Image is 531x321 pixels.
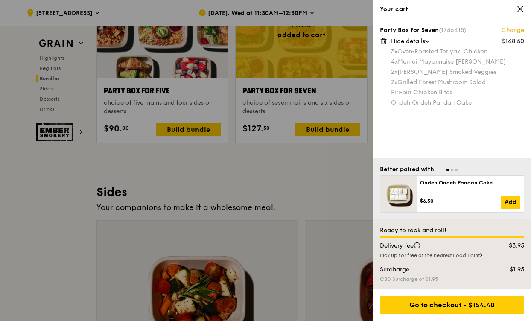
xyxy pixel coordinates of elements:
div: Your cart [380,5,524,14]
span: Go to slide 2 [451,169,453,171]
div: $3.95 [491,242,530,250]
div: CBD Surcharge of $1.95 [380,276,524,283]
div: Piri‑piri Chicken Bites [391,88,524,97]
span: 2x [391,79,397,86]
div: Ondeh Ondeh Pandan Cake [391,99,524,107]
a: Change [501,26,524,35]
span: Go to slide 3 [455,169,458,171]
span: 3x [391,48,397,55]
div: $148.50 [502,37,524,46]
div: Mentai Mayonnaise [PERSON_NAME] [391,58,524,66]
a: Add [501,196,520,209]
span: 2x [391,68,397,76]
div: Ondeh Ondeh Pandan Cake [420,179,520,186]
span: (1756415) [439,26,466,34]
div: Surcharge [375,266,491,274]
div: Ready to rock and roll! [380,226,524,235]
span: Hide details [391,38,425,45]
div: Oven‑Roasted Teriyaki Chicken [391,47,524,56]
div: Delivery fee [375,242,491,250]
div: Better paired with [380,165,434,174]
span: 4x [391,58,398,65]
div: Grilled Forest Mushroom Salad [391,78,524,87]
div: $6.50 [420,198,501,204]
div: [PERSON_NAME] Smoked Veggies [391,68,524,76]
div: $1.95 [491,266,530,274]
span: Go to slide 1 [446,169,449,171]
div: Party Box for Seven [380,26,524,35]
div: Go to checkout - $154.40 [380,296,524,314]
div: Pick up for free at the nearest Food Point [380,252,524,259]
